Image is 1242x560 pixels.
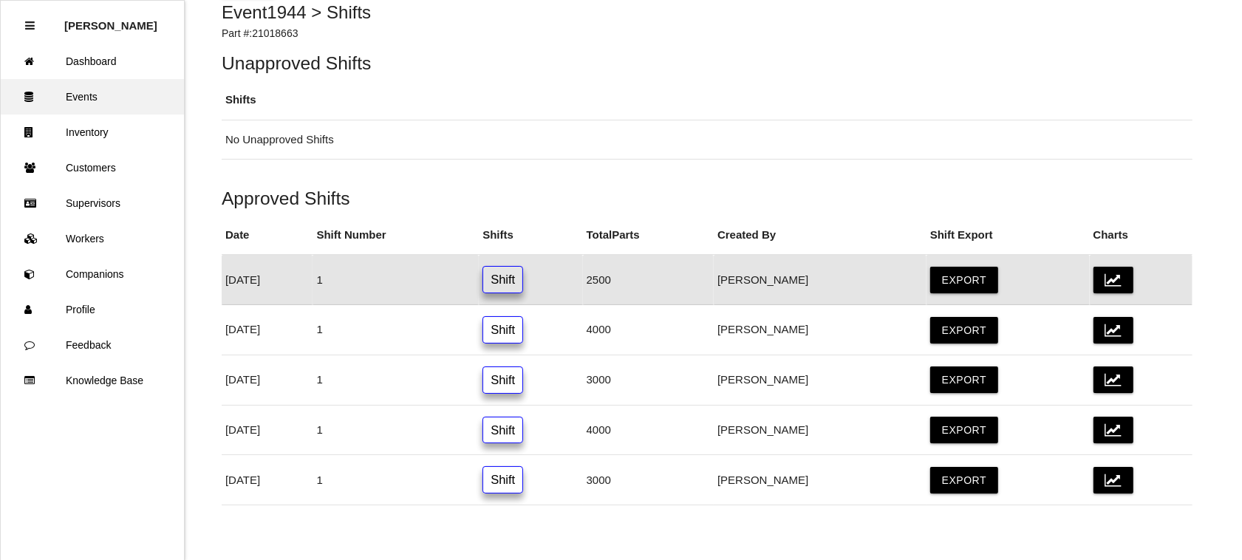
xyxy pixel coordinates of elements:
button: Export [930,417,998,443]
a: Companions [1,256,184,292]
td: [PERSON_NAME] [714,255,927,305]
a: Shift [482,266,523,293]
th: Shifts [479,216,582,255]
td: [DATE] [222,355,313,405]
a: Feedback [1,327,184,363]
th: Date [222,216,313,255]
a: Supervisors [1,185,184,221]
a: Customers [1,150,184,185]
a: Dashboard [1,44,184,79]
td: 4000 [583,305,714,355]
a: Shift [482,466,523,494]
td: [DATE] [222,305,313,355]
th: Shift Export [927,216,1090,255]
a: Events [1,79,184,115]
a: Workers [1,221,184,256]
button: Export [930,267,998,293]
p: Part #: 21018663 [222,26,1192,41]
h4: Event 1944 > Shifts [222,3,1192,22]
a: Profile [1,292,184,327]
th: Charts [1090,216,1192,255]
td: No Unapproved Shifts [222,120,1192,160]
h5: Unapproved Shifts [222,53,1192,73]
td: 3000 [583,455,714,505]
td: [DATE] [222,455,313,505]
h5: Approved Shifts [222,188,1192,208]
button: Export [930,467,998,494]
td: 1 [313,305,479,355]
td: [PERSON_NAME] [714,455,927,505]
td: 1 [313,405,479,455]
a: Shift [482,316,523,344]
th: Shifts [222,81,1192,120]
td: 1 [313,355,479,405]
th: Shift Number [313,216,479,255]
th: Created By [714,216,927,255]
a: Shift [482,417,523,444]
td: 2500 [583,255,714,305]
td: [PERSON_NAME] [714,405,927,455]
a: Shift [482,366,523,394]
td: [DATE] [222,405,313,455]
button: Export [930,317,998,344]
td: 1 [313,255,479,305]
td: 4000 [583,405,714,455]
td: [PERSON_NAME] [714,355,927,405]
a: Inventory [1,115,184,150]
p: Rosie Blandino [64,8,157,32]
th: Total Parts [583,216,714,255]
td: [DATE] [222,255,313,305]
button: Export [930,366,998,393]
td: [PERSON_NAME] [714,305,927,355]
td: 1 [313,455,479,505]
td: 3000 [583,355,714,405]
a: Knowledge Base [1,363,184,398]
div: Close [25,8,35,44]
